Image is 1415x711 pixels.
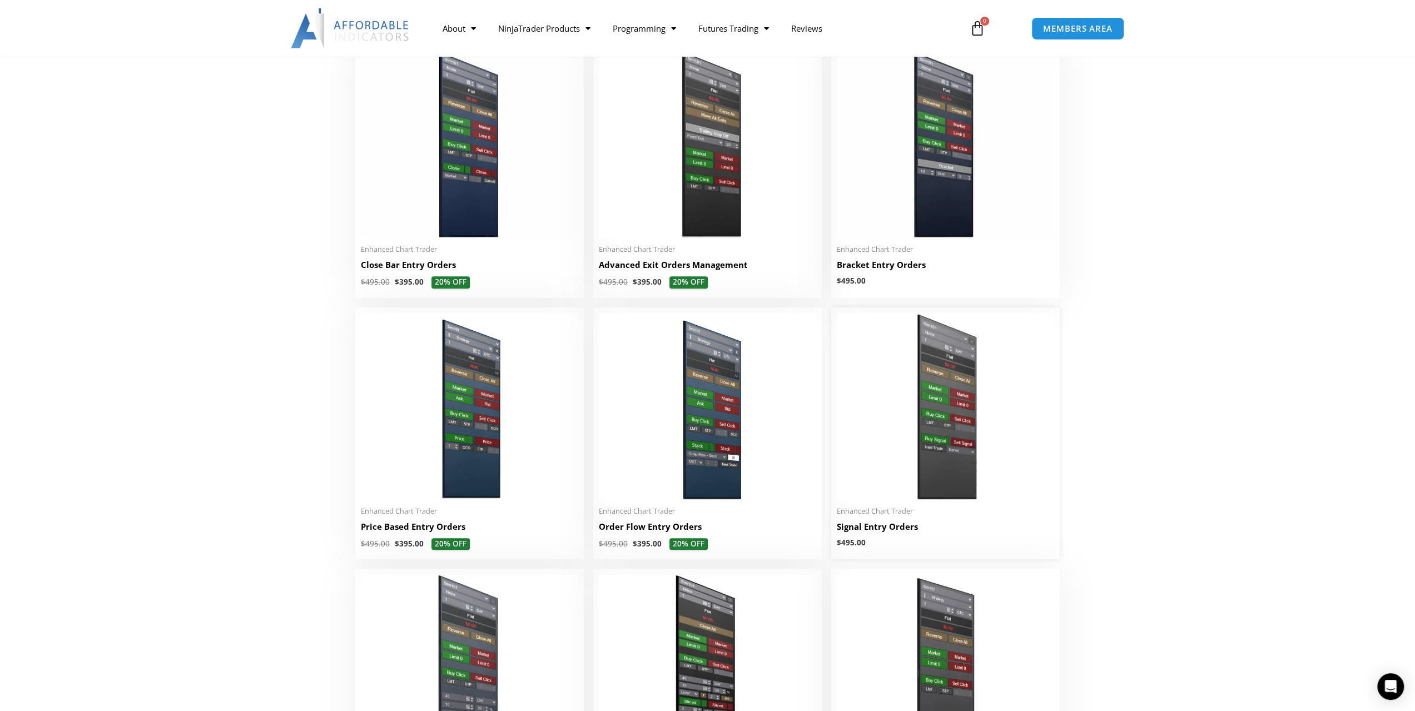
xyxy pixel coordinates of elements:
img: AdvancedStopLossMgmt [599,51,816,238]
a: About [431,16,487,41]
bdi: 495.00 [361,539,390,549]
h2: Close Bar Entry Orders [361,259,578,271]
span: Enhanced Chart Trader [599,245,816,254]
span: $ [599,539,603,549]
span: MEMBERS AREA [1043,24,1113,33]
h2: Advanced Exit Orders Management [599,259,816,271]
span: Enhanced Chart Trader [361,245,578,254]
a: Futures Trading [687,16,780,41]
span: $ [633,539,637,549]
span: $ [361,539,365,549]
a: Order Flow Entry Orders [599,521,816,538]
img: Order Flow Entry Orders [599,313,816,500]
a: Price Based Entry Orders [361,521,578,538]
span: 20% OFF [431,276,470,289]
span: $ [395,277,399,287]
div: Open Intercom Messenger [1377,673,1404,700]
nav: Menu [431,16,956,41]
span: 0 [980,17,989,26]
bdi: 395.00 [395,539,424,549]
span: $ [395,539,399,549]
h2: Signal Entry Orders [837,521,1054,533]
img: Price Based Entry Orders [361,313,578,500]
span: $ [837,538,841,548]
span: $ [633,277,637,287]
span: 20% OFF [431,538,470,550]
a: MEMBERS AREA [1031,17,1124,40]
span: $ [837,276,841,286]
bdi: 395.00 [395,277,424,287]
bdi: 395.00 [633,539,662,549]
bdi: 395.00 [633,277,662,287]
a: Programming [601,16,687,41]
img: SignalEntryOrders [837,313,1054,500]
bdi: 495.00 [599,277,628,287]
span: 20% OFF [669,538,708,550]
bdi: 495.00 [837,276,866,286]
span: $ [599,277,603,287]
img: LogoAI [291,8,410,48]
h2: Order Flow Entry Orders [599,521,816,533]
span: Enhanced Chart Trader [837,506,1054,516]
a: Advanced Exit Orders Management [599,259,816,276]
span: 20% OFF [669,276,708,289]
span: $ [361,277,365,287]
img: BracketEntryOrders [837,51,1054,238]
bdi: 495.00 [599,539,628,549]
h2: Bracket Entry Orders [837,259,1054,271]
a: NinjaTrader Products [487,16,601,41]
h2: Price Based Entry Orders [361,521,578,533]
a: Signal Entry Orders [837,521,1054,538]
bdi: 495.00 [361,277,390,287]
span: Enhanced Chart Trader [361,506,578,516]
a: Reviews [780,16,833,41]
span: Enhanced Chart Trader [837,245,1054,254]
img: CloseBarOrders [361,51,578,238]
bdi: 495.00 [837,538,866,548]
a: Close Bar Entry Orders [361,259,578,276]
span: Enhanced Chart Trader [599,506,816,516]
a: 0 [953,12,1002,44]
a: Bracket Entry Orders [837,259,1054,276]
